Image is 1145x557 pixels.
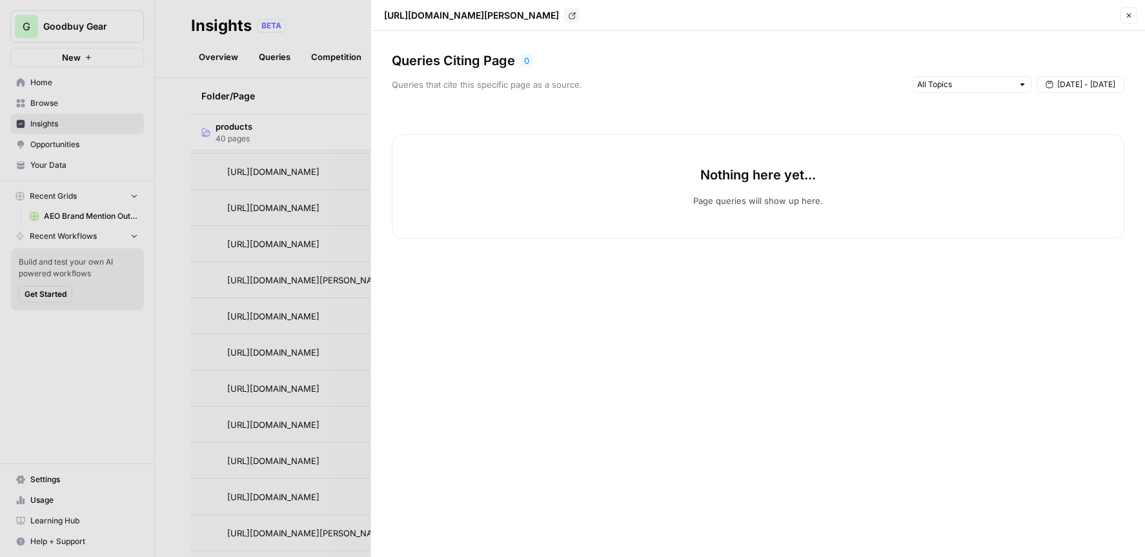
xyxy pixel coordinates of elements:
[564,8,580,23] a: Go to page https://goodbuygear.com/products/oxo-tot-sprout-high-chair-gray-white-6
[700,166,816,184] p: Nothing here yet...
[917,78,1013,91] input: All Topics
[693,194,823,207] p: Page queries will show up here.
[520,54,533,67] div: 0
[392,78,582,91] p: Queries that cite this specific page as a source.
[392,52,515,70] h3: Queries Citing Page
[384,9,559,22] p: [URL][DOMAIN_NAME][PERSON_NAME]
[1037,76,1124,93] button: [DATE] - [DATE]
[1057,79,1115,90] span: [DATE] - [DATE]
